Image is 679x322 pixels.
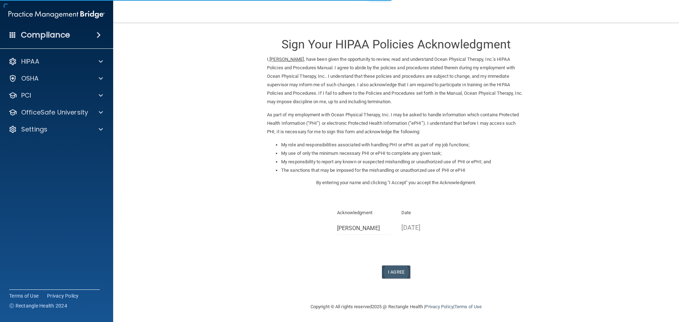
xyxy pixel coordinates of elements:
p: By entering your name and clicking "I Accept" you accept the Acknowledgment. [267,178,525,187]
a: PCI [8,91,103,100]
p: Settings [21,125,47,134]
span: Ⓒ Rectangle Health 2024 [9,302,67,309]
h3: Sign Your HIPAA Policies Acknowledgment [267,38,525,51]
p: Date [401,209,455,217]
a: Privacy Policy [425,304,453,309]
button: I Agree [382,265,410,279]
p: OfficeSafe University [21,108,88,117]
li: My responsibility to report any known or suspected mishandling or unauthorized use of PHI or ePHI... [281,158,525,166]
p: As part of my employment with Ocean Physical Therapy, Inc. I may be asked to handle information w... [267,111,525,136]
p: [DATE] [401,222,455,233]
p: OSHA [21,74,39,83]
p: I, , have been given the opportunity to review, read and understand Ocean Physical Therapy, Inc.’... [267,55,525,106]
a: HIPAA [8,57,103,66]
p: HIPAA [21,57,39,66]
p: Acknowledgment [337,209,391,217]
a: OfficeSafe University [8,108,103,117]
a: Terms of Use [9,292,39,299]
ins: [PERSON_NAME] [269,57,304,62]
li: The sanctions that may be imposed for the mishandling or unauthorized use of PHI or ePHI [281,166,525,175]
li: My use of only the minimum necessary PHI or ePHI to complete any given task; [281,149,525,158]
h4: Compliance [21,30,70,40]
input: Full Name [337,222,391,235]
a: Privacy Policy [47,292,79,299]
div: Copyright © All rights reserved 2025 @ Rectangle Health | | [267,295,525,318]
img: PMB logo [8,7,105,22]
p: PCI [21,91,31,100]
li: My role and responsibilities associated with handling PHI or ePHI as part of my job functions; [281,141,525,149]
a: Settings [8,125,103,134]
a: OSHA [8,74,103,83]
a: Terms of Use [454,304,482,309]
